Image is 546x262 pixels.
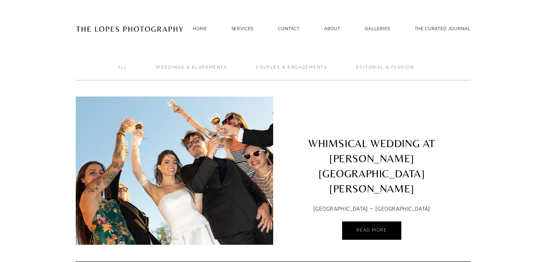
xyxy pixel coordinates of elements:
a: THE CURATED JOURNAL [415,24,471,33]
a: Read More [342,221,401,240]
a: Weddings & Elopements [156,65,227,80]
a: Contact [278,24,300,33]
a: Home [193,24,207,33]
img: Portugal Wedding Photographer | The Lopes Photography [76,11,183,46]
a: ABOUT [324,24,340,33]
a: Editorial & Fashion [356,65,414,80]
a: GALLERIES [365,24,390,33]
a: WHIMSICAL WEDDING AT [PERSON_NAME][GEOGRAPHIC_DATA][PERSON_NAME] [273,97,471,200]
img: WHIMSICAL WEDDING AT PALÁCIO DE TANCOS LISBON [63,97,286,245]
a: ALL [118,65,127,80]
a: Couples & ENGAGEMENTS [256,65,327,80]
span: Read More [356,228,387,233]
p: [GEOGRAPHIC_DATA] — [GEOGRAPHIC_DATA] [297,204,447,214]
a: SERVICES [232,26,254,31]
